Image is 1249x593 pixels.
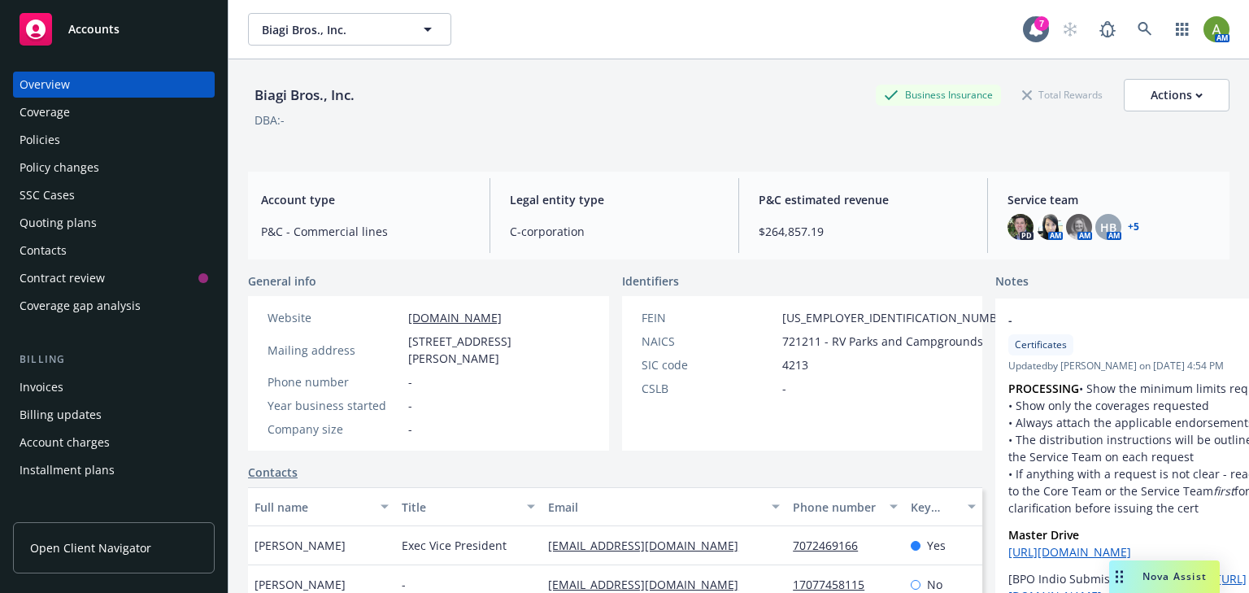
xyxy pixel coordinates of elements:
button: Full name [248,487,395,526]
span: [PERSON_NAME] [255,576,346,593]
span: General info [248,273,316,290]
button: Phone number [786,487,903,526]
div: Actions [1151,80,1203,111]
span: Open Client Navigator [30,539,151,556]
a: [EMAIL_ADDRESS][DOMAIN_NAME] [548,577,751,592]
span: Accounts [68,23,120,36]
div: Full name [255,499,371,516]
div: SIC code [642,356,776,373]
div: Year business started [268,397,402,414]
span: - [1008,312,1249,329]
a: 7072469166 [793,538,871,553]
span: Account type [261,191,470,208]
span: - [408,373,412,390]
div: 7 [1034,16,1049,31]
span: Exec Vice President [402,537,507,554]
div: Drag to move [1109,560,1129,593]
div: Email [548,499,762,516]
div: Billing [13,351,215,368]
a: Coverage [13,99,215,125]
span: [US_EMPLOYER_IDENTIFICATION_NUMBER] [782,309,1015,326]
a: Contacts [248,464,298,481]
a: Quoting plans [13,210,215,236]
a: Report a Bug [1091,13,1124,46]
button: Nova Assist [1109,560,1220,593]
span: Biagi Bros., Inc. [262,21,403,38]
div: DBA: - [255,111,285,129]
div: Coverage gap analysis [20,293,141,319]
a: Switch app [1166,13,1199,46]
div: Installment plans [20,457,115,483]
span: Certificates [1015,338,1067,352]
strong: Master Drive [1008,527,1079,543]
span: No [927,576,942,593]
div: Mailing address [268,342,402,359]
div: Overview [20,72,70,98]
div: Contacts [20,238,67,264]
img: photo [1037,214,1063,240]
a: Account charges [13,429,215,456]
div: SSC Cases [20,182,75,208]
button: Key contact [904,487,982,526]
a: Contract review [13,265,215,291]
a: 17077458115 [793,577,877,592]
div: Billing updates [20,402,102,428]
span: HB [1100,219,1116,236]
span: $264,857.19 [759,223,968,240]
span: Identifiers [622,273,679,290]
div: Total Rewards [1014,85,1111,105]
a: [URL][DOMAIN_NAME] [1008,544,1131,560]
span: C-corporation [510,223,719,240]
div: FEIN [642,309,776,326]
div: Phone number [268,373,402,390]
div: Account charges [20,429,110,456]
div: CSLB [642,380,776,397]
span: - [408,421,412,438]
span: Service team [1007,191,1216,208]
a: Start snowing [1054,13,1086,46]
div: Policies [20,127,60,153]
span: - [402,576,406,593]
div: Website [268,309,402,326]
span: [PERSON_NAME] [255,537,346,554]
img: photo [1007,214,1034,240]
a: Search [1129,13,1161,46]
strong: PROCESSING [1008,381,1079,396]
div: Contract review [20,265,105,291]
a: SSC Cases [13,182,215,208]
a: +5 [1128,222,1139,232]
span: P&C estimated revenue [759,191,968,208]
button: Email [542,487,786,526]
div: Key contact [911,499,958,516]
div: Company size [268,421,402,438]
div: Policy changes [20,155,99,181]
a: Overview [13,72,215,98]
button: Actions [1124,79,1229,111]
div: Quoting plans [20,210,97,236]
span: 4213 [782,356,808,373]
a: Contacts [13,238,215,264]
span: Notes [995,273,1029,292]
span: Yes [927,537,946,554]
span: [STREET_ADDRESS][PERSON_NAME] [408,333,590,367]
div: Invoices [20,374,63,400]
span: 721211 - RV Parks and Campgrounds [782,333,983,350]
span: Nova Assist [1142,569,1207,583]
a: Billing updates [13,402,215,428]
span: - [782,380,786,397]
button: Biagi Bros., Inc. [248,13,451,46]
a: Policy changes [13,155,215,181]
em: first [1213,483,1234,499]
div: Business Insurance [876,85,1001,105]
div: Coverage [20,99,70,125]
div: Phone number [793,499,879,516]
img: photo [1203,16,1229,42]
a: [EMAIL_ADDRESS][DOMAIN_NAME] [548,538,751,553]
span: P&C - Commercial lines [261,223,470,240]
div: Biagi Bros., Inc. [248,85,361,106]
span: Legal entity type [510,191,719,208]
a: [DOMAIN_NAME] [408,310,502,325]
div: Title [402,499,518,516]
a: Accounts [13,7,215,52]
img: photo [1066,214,1092,240]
